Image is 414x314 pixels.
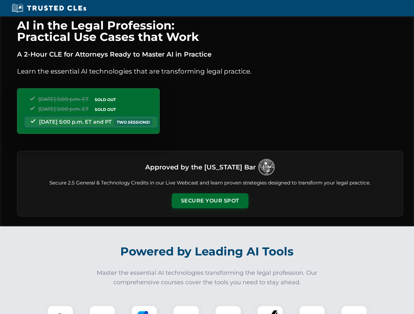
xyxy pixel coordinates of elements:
p: Learn the essential AI technologies that are transforming legal practice. [17,66,403,77]
h1: AI in the Legal Profession: Practical Use Cases that Work [17,20,403,43]
img: Logo [258,159,275,175]
span: [DATE] 5:00 p.m. ET [38,106,89,112]
p: Secure 2.5 General & Technology Credits in our Live Webcast and learn proven strategies designed ... [25,179,395,187]
p: Master the essential AI technologies transforming the legal profession. Our comprehensive courses... [92,268,322,287]
h2: Powered by Leading AI Tools [26,240,389,263]
span: SOLD OUT [92,96,118,103]
img: Trusted CLEs [10,3,88,13]
span: SOLD OUT [92,106,118,113]
span: [DATE] 5:00 p.m. ET [38,96,89,102]
h3: Approved by the [US_STATE] Bar [145,161,256,173]
button: Secure Your Spot [172,193,248,208]
p: A 2-Hour CLE for Attorneys Ready to Master AI in Practice [17,49,403,60]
